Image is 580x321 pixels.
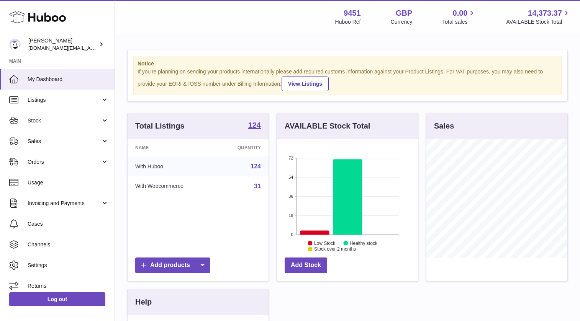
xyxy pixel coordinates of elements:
[291,232,293,237] text: 0
[391,18,413,26] div: Currency
[506,18,571,26] span: AVAILABLE Stock Total
[138,68,557,91] div: If you're planning on sending your products internationally please add required customs informati...
[128,176,215,196] td: With Woocommerce
[350,240,378,246] text: Healthy stock
[442,18,476,26] span: Total sales
[248,121,261,129] strong: 124
[28,220,109,228] span: Cases
[288,194,293,199] text: 36
[215,139,269,156] th: Quantity
[528,8,562,18] span: 14,373.37
[434,121,454,131] h3: Sales
[506,8,571,26] a: 14,373.37 AVAILABLE Stock Total
[251,163,261,169] a: 124
[344,8,361,18] strong: 9451
[138,60,557,67] strong: Notice
[248,121,261,130] a: 124
[28,45,152,51] span: [DOMAIN_NAME][EMAIL_ADDRESS][DOMAIN_NAME]
[28,37,97,52] div: [PERSON_NAME]
[288,175,293,179] text: 54
[28,76,109,83] span: My Dashboard
[254,183,261,189] a: 31
[314,246,356,252] text: Stock over 2 months
[28,138,101,145] span: Sales
[285,121,370,131] h3: AVAILABLE Stock Total
[28,241,109,248] span: Channels
[28,179,109,186] span: Usage
[28,96,101,104] span: Listings
[135,297,152,307] h3: Help
[396,8,412,18] strong: GBP
[28,282,109,290] span: Returns
[9,292,105,306] a: Log out
[135,257,210,273] a: Add products
[28,117,101,124] span: Stock
[28,158,101,166] span: Orders
[285,257,327,273] a: Add Stock
[28,262,109,269] span: Settings
[314,240,336,246] text: Low Stock
[288,213,293,218] text: 18
[442,8,476,26] a: 0.00 Total sales
[335,18,361,26] div: Huboo Ref
[453,8,468,18] span: 0.00
[28,200,101,207] span: Invoicing and Payments
[9,39,21,50] img: amir.ch@gmail.com
[282,77,329,91] a: View Listings
[288,156,293,160] text: 72
[135,121,185,131] h3: Total Listings
[128,156,215,176] td: With Huboo
[128,139,215,156] th: Name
